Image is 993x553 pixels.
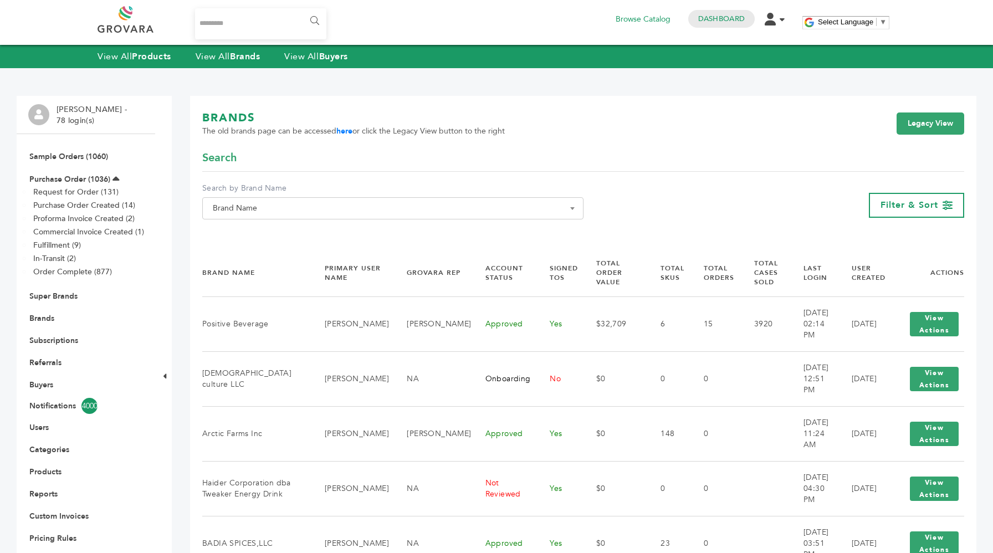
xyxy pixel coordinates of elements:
td: [DATE] [838,406,890,461]
a: Custom Invoices [29,511,89,521]
td: $0 [582,351,647,406]
td: Yes [536,296,582,351]
a: View AllBrands [196,50,260,63]
td: [PERSON_NAME] [393,296,471,351]
td: Yes [536,461,582,516]
a: Purchase Order (1036) [29,174,110,185]
td: [DATE] [838,296,890,351]
a: Fulfillment (9) [33,240,81,250]
th: User Created [838,249,890,296]
a: Legacy View [897,112,964,135]
td: [PERSON_NAME] [311,296,393,351]
td: 0 [690,461,740,516]
a: Sample Orders (1060) [29,151,108,162]
span: Search [202,150,237,166]
td: 0 [690,406,740,461]
span: Filter & Sort [881,199,938,211]
button: View Actions [910,312,959,336]
td: [DATE] 11:24 AM [790,406,838,461]
td: 0 [647,351,689,406]
a: Order Complete (877) [33,267,112,277]
a: Dashboard [698,14,745,24]
li: [PERSON_NAME] - 78 login(s) [57,104,130,126]
td: NA [393,461,471,516]
span: Brand Name [208,201,577,216]
td: $0 [582,406,647,461]
td: Arctic Farms Inc [202,406,311,461]
td: 0 [647,461,689,516]
a: Super Brands [29,291,78,301]
td: [DATE] 04:30 PM [790,461,838,516]
button: View Actions [910,422,959,446]
td: NA [393,351,471,406]
td: [PERSON_NAME] [393,406,471,461]
th: Signed TOS [536,249,582,296]
a: Referrals [29,357,62,368]
th: Total Orders [690,249,740,296]
td: Positive Beverage [202,296,311,351]
th: Account Status [472,249,536,296]
input: Search... [195,8,326,39]
td: [DEMOGRAPHIC_DATA] culture LLC [202,351,311,406]
td: 0 [690,351,740,406]
a: Users [29,422,49,433]
td: [PERSON_NAME] [311,351,393,406]
td: 3920 [740,296,790,351]
a: Notifications4000 [29,398,142,414]
a: In-Transit (2) [33,253,76,264]
span: Brand Name [202,197,583,219]
h1: BRANDS [202,110,505,126]
td: [DATE] [838,351,890,406]
td: [DATE] [838,461,890,516]
a: Categories [29,444,69,455]
a: Select Language​ [818,18,887,26]
a: View AllProducts [98,50,171,63]
td: Haider Corporation dba Tweaker Energy Drink [202,461,311,516]
a: Reports [29,489,58,499]
td: Approved [472,296,536,351]
td: [PERSON_NAME] [311,461,393,516]
a: Request for Order (131) [33,187,119,197]
a: Products [29,467,62,477]
label: Search by Brand Name [202,183,583,194]
button: View Actions [910,367,959,391]
span: Select Language [818,18,873,26]
td: Onboarding [472,351,536,406]
a: View AllBuyers [284,50,348,63]
td: No [536,351,582,406]
td: 15 [690,296,740,351]
th: Grovara Rep [393,249,471,296]
span: The old brands page can be accessed or click the Legacy View button to the right [202,126,505,137]
button: View Actions [910,477,959,501]
strong: Products [132,50,171,63]
th: Total Cases Sold [740,249,790,296]
strong: Buyers [319,50,348,63]
td: $32,709 [582,296,647,351]
span: 4000 [81,398,98,414]
a: Proforma Invoice Created (2) [33,213,135,224]
a: Pricing Rules [29,533,76,544]
th: Brand Name [202,249,311,296]
td: $0 [582,461,647,516]
th: Total Order Value [582,249,647,296]
img: profile.png [28,104,49,125]
td: Approved [472,406,536,461]
th: Primary User Name [311,249,393,296]
th: Actions [890,249,964,296]
td: 148 [647,406,689,461]
a: here [336,126,352,136]
span: ▼ [879,18,887,26]
td: 6 [647,296,689,351]
a: Commercial Invoice Created (1) [33,227,144,237]
a: Brands [29,313,54,324]
a: Purchase Order Created (14) [33,200,135,211]
th: Total SKUs [647,249,689,296]
td: Yes [536,406,582,461]
th: Last Login [790,249,838,296]
td: [PERSON_NAME] [311,406,393,461]
td: Not Reviewed [472,461,536,516]
a: Buyers [29,380,53,390]
a: Browse Catalog [616,13,670,25]
strong: Brands [230,50,260,63]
